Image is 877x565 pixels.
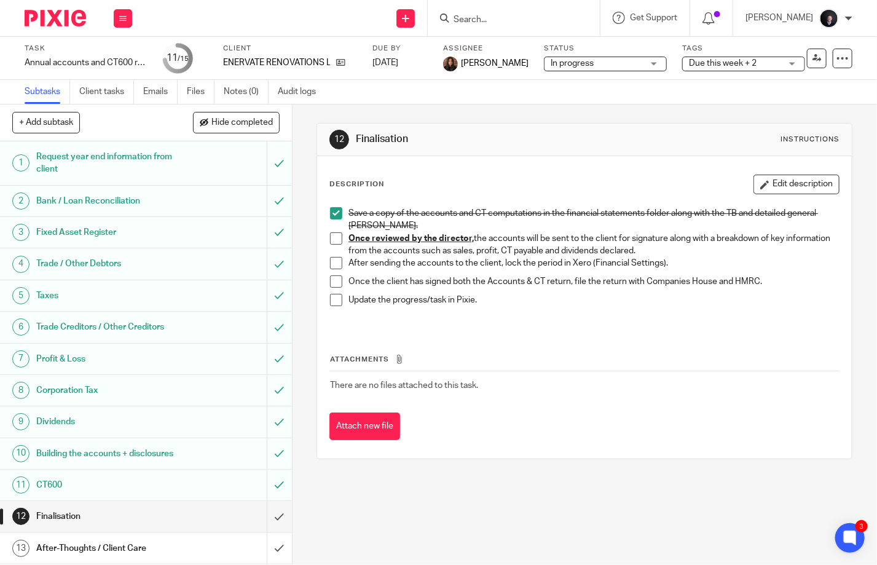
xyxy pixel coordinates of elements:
[12,224,29,241] div: 3
[143,80,178,104] a: Emails
[630,14,677,22] span: Get Support
[329,180,384,189] p: Description
[452,15,563,26] input: Search
[12,445,29,462] div: 10
[223,57,330,69] p: ENERVATE RENOVATIONS LTD
[689,59,757,68] span: Due this week + 2
[25,44,147,53] label: Task
[36,318,182,336] h1: Trade Creditors / Other Creditors
[443,57,458,71] img: Headshot.jpg
[348,275,839,288] p: Once the client has signed both the Accounts & CT return, file the return with Companies House an...
[36,350,182,368] h1: Profit & Loss
[348,207,839,232] p: Save a copy of the accounts and CT computations in the financial statements folder along with the...
[187,80,214,104] a: Files
[372,58,398,67] span: [DATE]
[544,44,667,53] label: Status
[36,223,182,242] h1: Fixed Asset Register
[25,57,147,69] div: Annual accounts and CT600 return
[682,44,805,53] label: Tags
[25,80,70,104] a: Subtasks
[12,256,29,273] div: 4
[278,80,325,104] a: Audit logs
[745,12,813,24] p: [PERSON_NAME]
[330,356,389,363] span: Attachments
[551,59,594,68] span: In progress
[330,381,478,390] span: There are no files attached to this task.
[12,508,29,525] div: 12
[781,135,840,144] div: Instructions
[36,444,182,463] h1: Building the accounts + disclosures
[819,9,839,28] img: 455A2509.jpg
[753,175,840,194] button: Edit description
[329,413,400,440] button: Attach new file
[12,476,29,494] div: 11
[12,192,29,210] div: 2
[36,148,182,179] h1: Request year end information from client
[855,520,868,532] div: 3
[443,44,529,53] label: Assignee
[36,286,182,305] h1: Taxes
[25,10,86,26] img: Pixie
[12,540,29,557] div: 13
[461,57,529,69] span: [PERSON_NAME]
[193,112,280,133] button: Hide completed
[36,507,182,526] h1: Finalisation
[178,55,189,62] small: /15
[348,232,839,258] p: the accounts will be sent to the client for signature along with a breakdown of key information f...
[12,154,29,172] div: 1
[12,112,80,133] button: + Add subtask
[12,287,29,304] div: 5
[211,118,273,128] span: Hide completed
[36,255,182,273] h1: Trade / Other Debtors
[12,382,29,399] div: 8
[348,294,839,306] p: Update the progress/task in Pixie.
[36,539,182,558] h1: After-Thoughts / Client Care
[348,257,839,269] p: After sending the accounts to the client, lock the period in Xero (Financial Settings).
[79,80,134,104] a: Client tasks
[224,80,269,104] a: Notes (0)
[167,51,189,65] div: 11
[372,44,428,53] label: Due by
[12,350,29,368] div: 7
[36,192,182,210] h1: Bank / Loan Reconciliation
[12,318,29,336] div: 6
[36,381,182,400] h1: Corporation Tax
[348,234,474,243] u: Once reviewed by the director,
[36,476,182,494] h1: CT600
[12,413,29,430] div: 9
[223,44,357,53] label: Client
[36,413,182,431] h1: Dividends
[356,133,611,146] h1: Finalisation
[329,130,349,149] div: 12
